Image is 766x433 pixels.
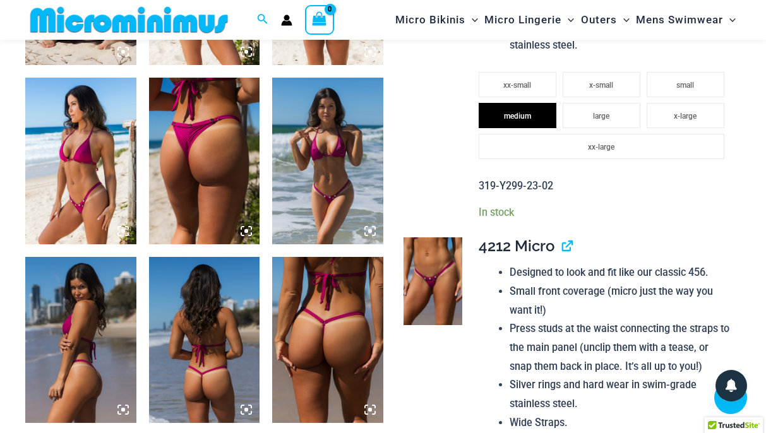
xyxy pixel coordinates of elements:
span: Micro Lingerie [484,4,561,36]
li: Wide Straps. [510,413,731,432]
a: Micro LingerieMenu ToggleMenu Toggle [481,4,577,36]
a: Search icon link [257,12,268,28]
li: small [647,72,724,97]
img: Tight Rope Pink 319 Top 4212 Micro [25,257,136,423]
img: Tight Rope Pink 4228 Thong [149,78,260,244]
img: Tight Rope Pink 319 4212 Micro [404,237,462,325]
a: Mens SwimwearMenu ToggleMenu Toggle [633,4,739,36]
li: x-large [647,103,724,128]
span: large [593,112,609,121]
img: Tight Rope Pink 319 4212 Micro [272,257,383,423]
nav: Site Navigation [390,2,741,38]
img: MM SHOP LOGO FLAT [25,6,233,34]
span: Menu Toggle [561,4,574,36]
li: Small front coverage (micro just the way you want it!) [510,282,731,319]
span: Menu Toggle [617,4,630,36]
li: Designed to look and fit like our classic 456. [510,263,731,282]
span: x-large [674,112,697,121]
a: View Shopping Cart, empty [305,5,334,34]
img: Tight Rope Pink 319 Top 4212 Micro [272,78,383,244]
li: xx-large [479,134,724,159]
span: x-small [589,81,613,90]
span: Micro Bikinis [395,4,465,36]
li: large [563,103,640,128]
li: Silver rings and hard wear in swim-grade stainless steel. [510,376,731,413]
span: Outers [581,4,617,36]
span: medium [504,112,531,121]
img: Tight Rope Pink 319 Top 4228 Thong [25,78,136,244]
a: Account icon link [281,15,292,26]
p: In stock [479,206,731,219]
span: xx-large [588,143,614,151]
span: small [676,81,694,90]
span: Mens Swimwear [636,4,723,36]
li: Press studs at the waist connecting the straps to the main panel (unclip them with a tease, or sn... [510,319,731,376]
span: Menu Toggle [465,4,478,36]
p: 319-Y299-23-02 [479,177,731,196]
span: 4212 Micro [479,237,554,255]
li: xx-small [479,72,556,97]
span: xx-small [503,81,531,90]
li: x-small [563,72,640,97]
a: Micro BikinisMenu ToggleMenu Toggle [392,4,481,36]
a: OutersMenu ToggleMenu Toggle [578,4,633,36]
li: medium [479,103,556,128]
img: Tight Rope Pink 319 Top 4212 Micro [149,257,260,423]
span: Menu Toggle [723,4,736,36]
